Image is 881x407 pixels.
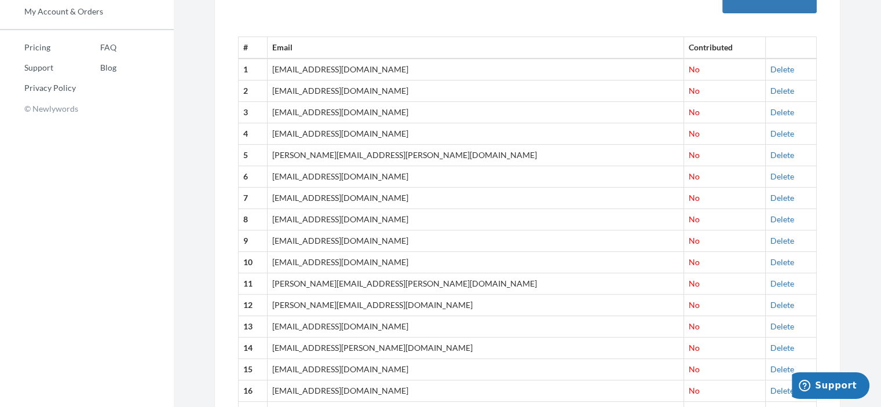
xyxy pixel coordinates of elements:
span: No [689,278,700,288]
th: 13 [239,316,268,338]
span: No [689,64,700,74]
a: Delete [770,129,794,138]
a: Delete [770,64,794,74]
a: Blog [76,59,116,76]
td: [PERSON_NAME][EMAIL_ADDRESS][PERSON_NAME][DOMAIN_NAME] [268,273,684,295]
span: No [689,171,700,181]
td: [EMAIL_ADDRESS][DOMAIN_NAME] [268,252,684,273]
th: 12 [239,295,268,316]
span: No [689,150,700,160]
span: No [689,364,700,374]
th: 11 [239,273,268,295]
td: [EMAIL_ADDRESS][DOMAIN_NAME] [268,188,684,209]
th: # [239,37,268,58]
span: No [689,236,700,245]
iframe: Opens a widget where you can chat to one of our agents [792,372,869,401]
a: Delete [770,278,794,288]
a: Delete [770,236,794,245]
span: No [689,343,700,353]
span: No [689,107,700,117]
a: Delete [770,343,794,353]
a: Delete [770,150,794,160]
th: 5 [239,145,268,166]
td: [EMAIL_ADDRESS][DOMAIN_NAME] [268,166,684,188]
td: [EMAIL_ADDRESS][DOMAIN_NAME] [268,209,684,230]
td: [EMAIL_ADDRESS][PERSON_NAME][DOMAIN_NAME] [268,338,684,359]
td: [EMAIL_ADDRESS][DOMAIN_NAME] [268,123,684,145]
span: No [689,386,700,395]
a: Delete [770,321,794,331]
th: 3 [239,102,268,123]
td: [EMAIL_ADDRESS][DOMAIN_NAME] [268,80,684,102]
a: Delete [770,300,794,310]
th: Contributed [683,37,765,58]
span: No [689,214,700,224]
a: Delete [770,86,794,96]
th: 8 [239,209,268,230]
th: 6 [239,166,268,188]
th: 7 [239,188,268,209]
th: 4 [239,123,268,145]
span: No [689,321,700,331]
a: Delete [770,257,794,267]
span: No [689,257,700,267]
td: [EMAIL_ADDRESS][DOMAIN_NAME] [268,359,684,380]
a: Delete [770,107,794,117]
th: 1 [239,58,268,80]
a: FAQ [76,39,116,56]
a: Delete [770,386,794,395]
th: 14 [239,338,268,359]
a: Delete [770,171,794,181]
th: 16 [239,380,268,402]
td: [PERSON_NAME][EMAIL_ADDRESS][PERSON_NAME][DOMAIN_NAME] [268,145,684,166]
span: No [689,129,700,138]
td: [EMAIL_ADDRESS][DOMAIN_NAME] [268,58,684,80]
a: Delete [770,214,794,224]
th: 9 [239,230,268,252]
td: [EMAIL_ADDRESS][DOMAIN_NAME] [268,380,684,402]
td: [EMAIL_ADDRESS][DOMAIN_NAME] [268,230,684,252]
td: [EMAIL_ADDRESS][DOMAIN_NAME] [268,102,684,123]
td: [PERSON_NAME][EMAIL_ADDRESS][DOMAIN_NAME] [268,295,684,316]
span: No [689,300,700,310]
th: 15 [239,359,268,380]
th: 10 [239,252,268,273]
td: [EMAIL_ADDRESS][DOMAIN_NAME] [268,316,684,338]
a: Delete [770,193,794,203]
span: No [689,193,700,203]
a: Delete [770,364,794,374]
span: No [689,86,700,96]
th: Email [268,37,684,58]
th: 2 [239,80,268,102]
